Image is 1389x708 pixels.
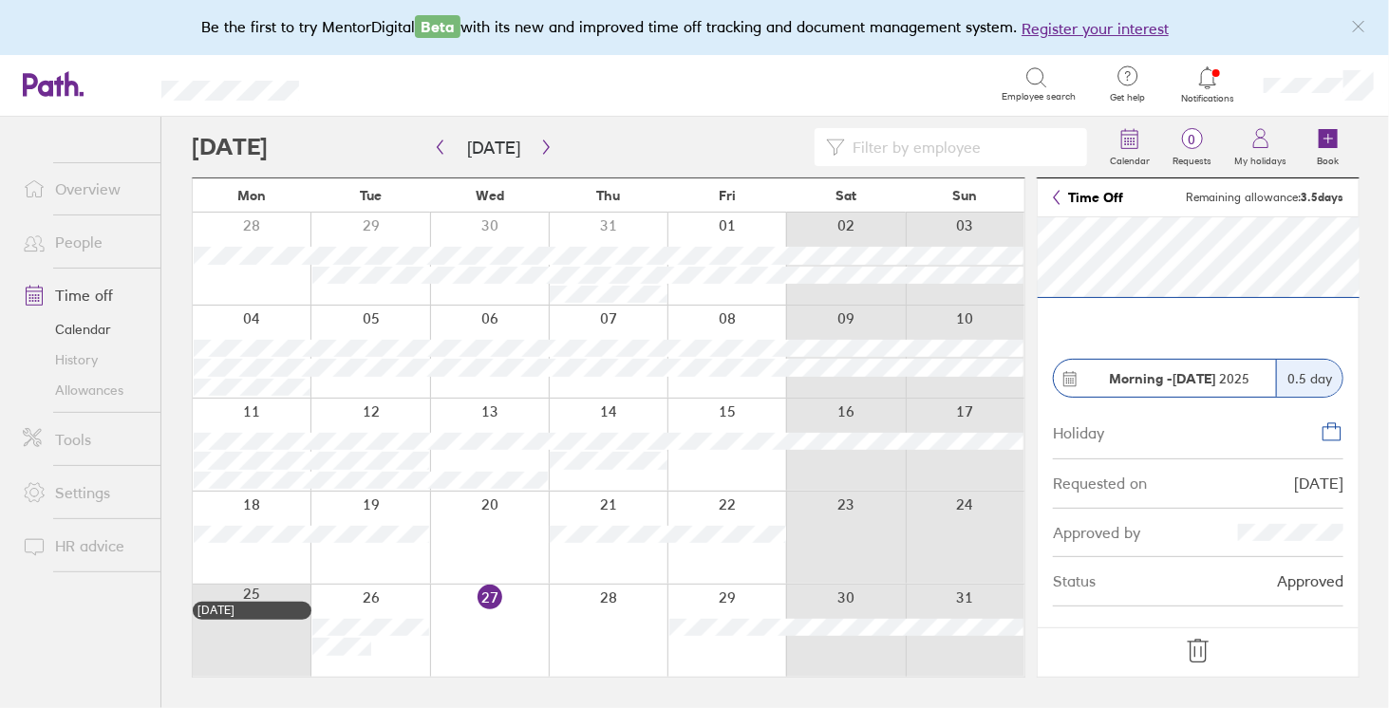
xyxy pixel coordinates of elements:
[1223,150,1298,167] label: My holidays
[1002,91,1076,102] span: Employee search
[1298,117,1359,177] a: Book
[1022,17,1169,40] button: Register your interest
[1277,572,1343,589] div: Approved
[1053,420,1104,441] div: Holiday
[1097,92,1158,103] span: Get help
[1173,370,1215,387] strong: [DATE]
[1223,117,1298,177] a: My holidays
[1109,371,1249,386] span: 2025
[476,188,504,203] span: Wed
[1161,117,1223,177] a: 0Requests
[201,15,1188,40] div: Be the first to try MentorDigital with its new and improved time off tracking and document manage...
[1109,370,1173,387] strong: Morning -
[8,223,160,261] a: People
[350,75,399,92] div: Search
[237,188,266,203] span: Mon
[1053,572,1096,589] div: Status
[1053,475,1147,492] div: Requested on
[8,420,160,458] a: Tools
[1294,475,1343,492] div: [DATE]
[1306,150,1351,167] label: Book
[953,188,978,203] span: Sun
[8,170,160,208] a: Overview
[8,375,160,405] a: Allowances
[1177,93,1239,104] span: Notifications
[8,345,160,375] a: History
[415,15,460,38] span: Beta
[719,188,736,203] span: Fri
[8,527,160,565] a: HR advice
[8,276,160,314] a: Time off
[360,188,382,203] span: Tue
[452,132,535,163] button: [DATE]
[1053,190,1123,205] a: Time Off
[1098,117,1161,177] a: Calendar
[1301,190,1343,204] strong: 3.5 days
[1098,150,1161,167] label: Calendar
[8,474,160,512] a: Settings
[845,129,1076,165] input: Filter by employee
[197,604,307,617] div: [DATE]
[1177,65,1239,104] a: Notifications
[1161,150,1223,167] label: Requests
[597,188,621,203] span: Thu
[1053,524,1140,541] div: Approved by
[1276,360,1342,397] div: 0.5 day
[835,188,856,203] span: Sat
[1186,191,1343,204] span: Remaining allowance:
[8,314,160,345] a: Calendar
[1161,132,1223,147] span: 0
